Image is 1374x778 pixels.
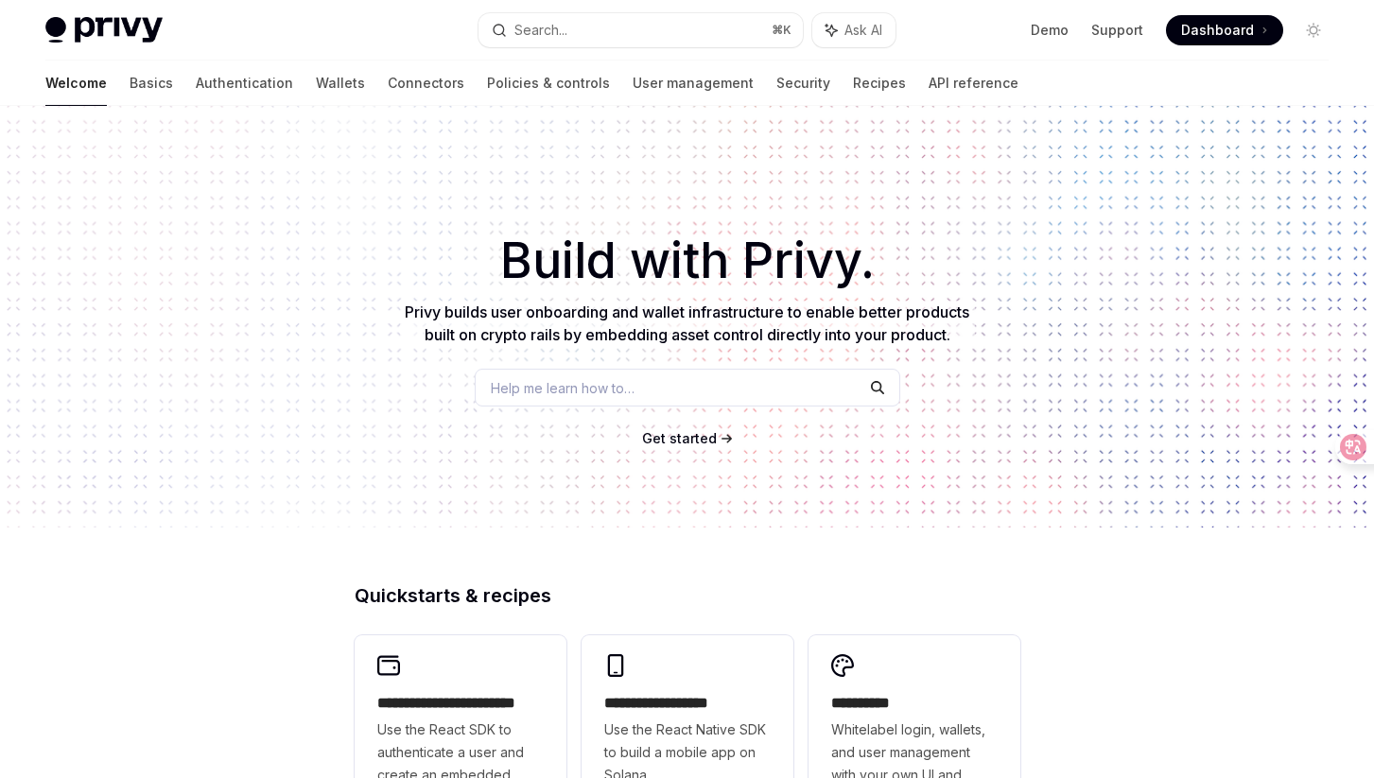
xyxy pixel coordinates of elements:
[853,61,906,106] a: Recipes
[514,19,567,42] div: Search...
[929,61,1018,106] a: API reference
[642,429,717,448] a: Get started
[642,430,717,446] span: Get started
[491,378,635,398] span: Help me learn how to…
[772,23,791,38] span: ⌘ K
[1031,21,1069,40] a: Demo
[844,21,882,40] span: Ask AI
[388,61,464,106] a: Connectors
[405,303,969,344] span: Privy builds user onboarding and wallet infrastructure to enable better products built on crypto ...
[1181,21,1254,40] span: Dashboard
[633,61,754,106] a: User management
[316,61,365,106] a: Wallets
[196,61,293,106] a: Authentication
[812,13,896,47] button: Ask AI
[45,17,163,43] img: light logo
[1166,15,1283,45] a: Dashboard
[355,586,551,605] span: Quickstarts & recipes
[130,61,173,106] a: Basics
[45,61,107,106] a: Welcome
[776,61,830,106] a: Security
[487,61,610,106] a: Policies & controls
[500,244,875,278] span: Build with Privy.
[1298,15,1329,45] button: Toggle dark mode
[478,13,804,47] button: Search...⌘K
[1091,21,1143,40] a: Support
